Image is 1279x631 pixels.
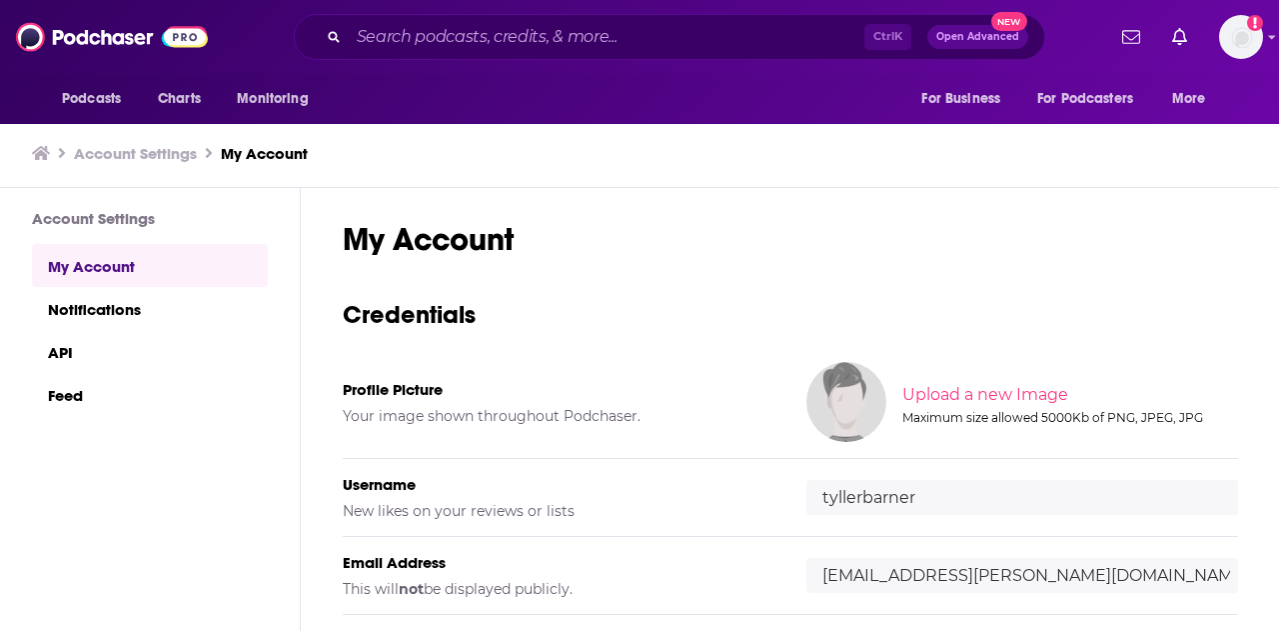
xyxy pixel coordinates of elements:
[223,80,334,118] button: open menu
[936,32,1019,42] span: Open Advanced
[1219,15,1263,59] img: User Profile
[864,24,911,50] span: Ctrl K
[806,480,1238,515] input: username
[806,558,1238,593] input: email
[32,373,268,416] a: Feed
[158,85,201,113] span: Charts
[343,299,1238,330] h3: Credentials
[1158,80,1231,118] button: open menu
[1024,80,1162,118] button: open menu
[907,80,1025,118] button: open menu
[32,287,268,330] a: Notifications
[48,80,147,118] button: open menu
[343,502,774,520] h5: New likes on your reviews or lists
[294,14,1045,60] div: Search podcasts, credits, & more...
[343,580,774,598] h5: This will be displayed publicly.
[1219,15,1263,59] span: Logged in as tyllerbarner
[1037,85,1133,113] span: For Podcasters
[1172,85,1206,113] span: More
[1164,20,1195,54] a: Show notifications dropdown
[349,21,864,53] input: Search podcasts, credits, & more...
[62,85,121,113] span: Podcasts
[343,220,1238,259] h1: My Account
[991,12,1027,31] span: New
[343,380,774,399] h5: Profile Picture
[74,144,197,163] a: Account Settings
[221,144,308,163] a: My Account
[1247,15,1263,31] svg: Add a profile image
[343,407,774,425] h5: Your image shown throughout Podchaser.
[145,80,213,118] a: Charts
[806,362,886,442] img: Your profile image
[32,330,268,373] a: API
[237,85,308,113] span: Monitoring
[927,25,1028,49] button: Open AdvancedNew
[343,553,774,572] h5: Email Address
[16,18,208,56] img: Podchaser - Follow, Share and Rate Podcasts
[399,580,424,598] b: not
[32,244,268,287] a: My Account
[32,209,268,228] h3: Account Settings
[1114,20,1148,54] a: Show notifications dropdown
[343,475,774,494] h5: Username
[921,85,1000,113] span: For Business
[1219,15,1263,59] button: Show profile menu
[902,410,1234,425] div: Maximum size allowed 5000Kb of PNG, JPEG, JPG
